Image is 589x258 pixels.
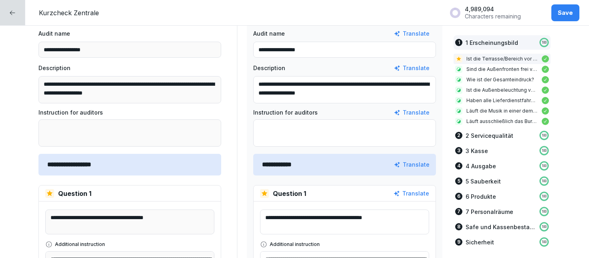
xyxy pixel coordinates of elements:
p: Description [253,64,285,73]
p: 100 [542,133,547,138]
p: 100 [542,224,547,229]
button: Translate [394,29,430,38]
p: Läuft ausschließlich das Burgermeister-Radio als Musik? [466,118,538,125]
p: Kurzcheck Zentrale [39,8,99,18]
div: 7 [455,208,462,215]
p: Ist die Terrasse/Bereich vor dem Store sauber? [466,55,538,62]
p: 4,989,094 [465,6,521,13]
div: 6 [455,193,462,200]
p: 7 Personalräume [466,208,513,216]
p: 4 Ausgabe [466,162,496,170]
p: Sind die Außenfronten frei von Verschmutzungen? (Gläser gereinigt, keine Graffitis, frei von Fett... [466,66,538,73]
button: Translate [393,189,429,198]
div: 9 [455,238,462,246]
p: Instruction for auditors [253,108,318,117]
p: 5 Sauberkeit [466,177,501,185]
p: 100 [542,240,547,244]
button: 4,989,094Characters remaining [446,2,544,23]
p: Question 1 [273,189,306,198]
div: 8 [455,223,462,230]
div: 3 [455,147,462,154]
button: Save [551,4,579,21]
p: Additional instruction [55,241,105,248]
button: Translate [394,108,430,117]
p: 2 Servicequalität [466,131,513,140]
p: 100 [542,179,547,183]
p: Additional instruction [270,241,320,248]
p: Audit name [38,29,70,38]
p: 100 [542,148,547,153]
p: 100 [542,194,547,199]
p: Question 1 [58,189,91,198]
p: Characters remaining [465,13,521,20]
p: 3 Kasse [466,147,488,155]
p: Audit name [253,29,285,38]
p: Description [38,64,71,73]
button: Translate [394,64,430,73]
div: 4 [455,162,462,169]
p: Wie ist der Gesamteindruck? [466,76,538,83]
div: 2 [455,132,462,139]
p: Instruction for auditors [38,108,103,117]
p: Haben alle Lieferdienstfahrer draußen gewartet? [466,97,538,104]
p: 100 [542,209,547,214]
div: 1 [455,39,462,46]
p: Ist die Außenbeleuchtung voll funktionsfähig und sauber (inkl. Leuchtreklame)? [466,87,538,94]
p: 100 [542,163,547,168]
p: 1 Erscheinungsbild [466,38,518,47]
button: Translate [394,160,430,169]
p: Safe und Kassenbestand [466,223,535,231]
p: 6 Produkte [466,192,496,201]
div: Save [558,8,573,17]
p: 100 [542,40,547,45]
p: Sicherheit [466,238,494,246]
p: Läuft die Musik in einer dem Geschäft angemessen Lautstärke? [466,107,538,115]
div: 5 [455,177,462,185]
